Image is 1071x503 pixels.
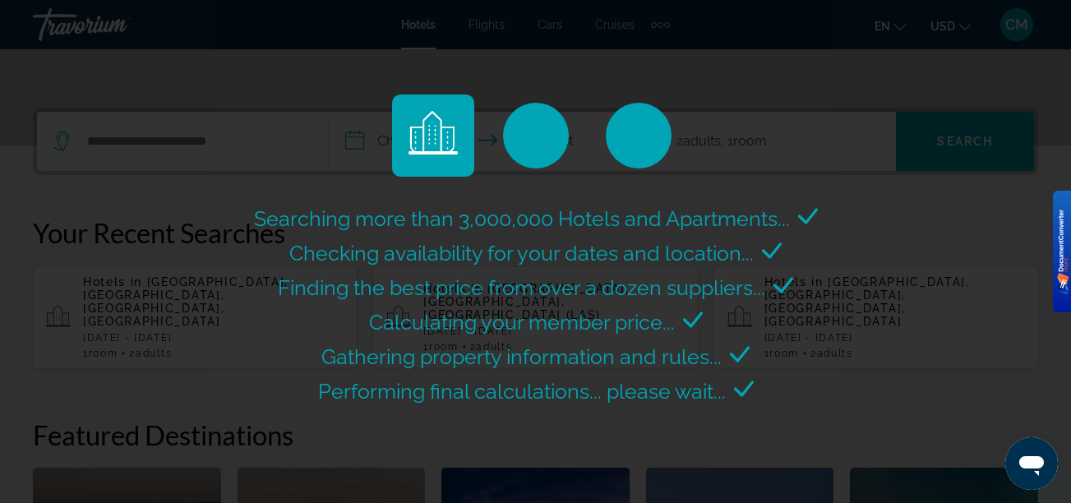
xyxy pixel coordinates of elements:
span: Calculating your member price... [369,310,675,335]
span: Finding the best price from over a dozen suppliers... [278,275,765,300]
span: Checking availability for your dates and location... [289,241,754,265]
iframe: Button to launch messaging window [1005,437,1058,490]
span: Gathering property information and rules... [321,344,722,369]
span: Searching more than 3,000,000 Hotels and Apartments... [254,206,790,231]
span: Performing final calculations... please wait... [318,379,726,404]
img: BKR5lM0sgkDqAAAAAElFTkSuQmCC [1057,210,1069,294]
